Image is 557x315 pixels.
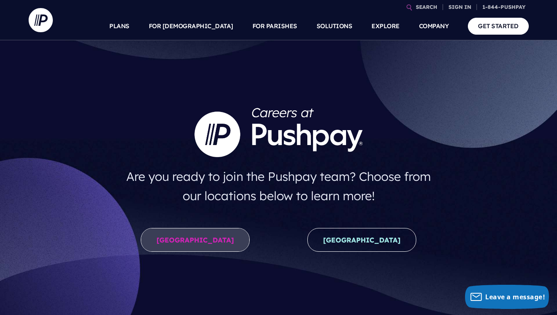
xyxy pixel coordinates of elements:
h4: Are you ready to join the Pushpay team? Choose from our locations below to learn more! [118,164,439,209]
a: [GEOGRAPHIC_DATA] [141,228,250,252]
a: FOR PARISHES [252,12,297,40]
button: Leave a message! [465,285,549,309]
a: PLANS [109,12,129,40]
a: [GEOGRAPHIC_DATA] [307,228,416,252]
a: COMPANY [419,12,449,40]
a: GET STARTED [468,18,529,34]
span: Leave a message! [485,292,545,301]
a: FOR [DEMOGRAPHIC_DATA] [149,12,233,40]
a: SOLUTIONS [317,12,353,40]
a: EXPLORE [371,12,400,40]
